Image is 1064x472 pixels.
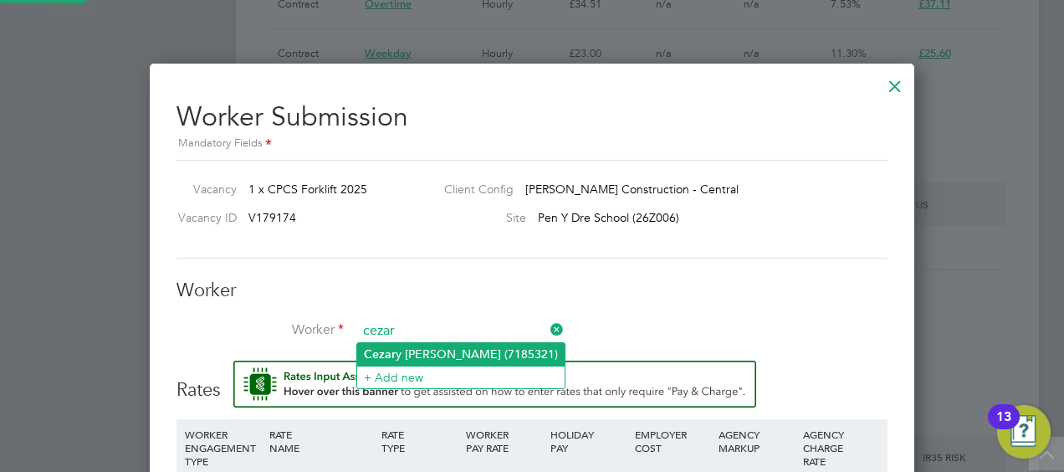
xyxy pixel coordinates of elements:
[357,343,565,366] li: y [PERSON_NAME] (7185321)
[176,361,888,403] h3: Rates
[631,419,715,463] div: EMPLOYER COST
[176,279,888,303] h3: Worker
[176,87,888,153] h2: Worker Submission
[176,135,888,153] div: Mandatory Fields
[170,182,237,197] label: Vacancy
[714,419,799,463] div: AGENCY MARKUP
[997,405,1051,459] button: Open Resource Center, 13 new notifications
[364,347,396,362] b: Cezar
[546,419,631,463] div: HOLIDAY PAY
[431,210,526,225] label: Site
[357,319,564,344] input: Search for...
[248,210,296,225] span: V179174
[525,182,739,197] span: [PERSON_NAME] Construction - Central
[377,419,462,463] div: RATE TYPE
[996,417,1011,439] div: 13
[248,182,367,197] span: 1 x CPCS Forklift 2025
[265,419,377,463] div: RATE NAME
[170,210,237,225] label: Vacancy ID
[538,210,679,225] span: Pen Y Dre School (26Z006)
[233,361,756,408] button: Rate Assistant
[176,321,344,339] label: Worker
[462,419,546,463] div: WORKER PAY RATE
[431,182,514,197] label: Client Config
[357,366,565,388] li: + Add new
